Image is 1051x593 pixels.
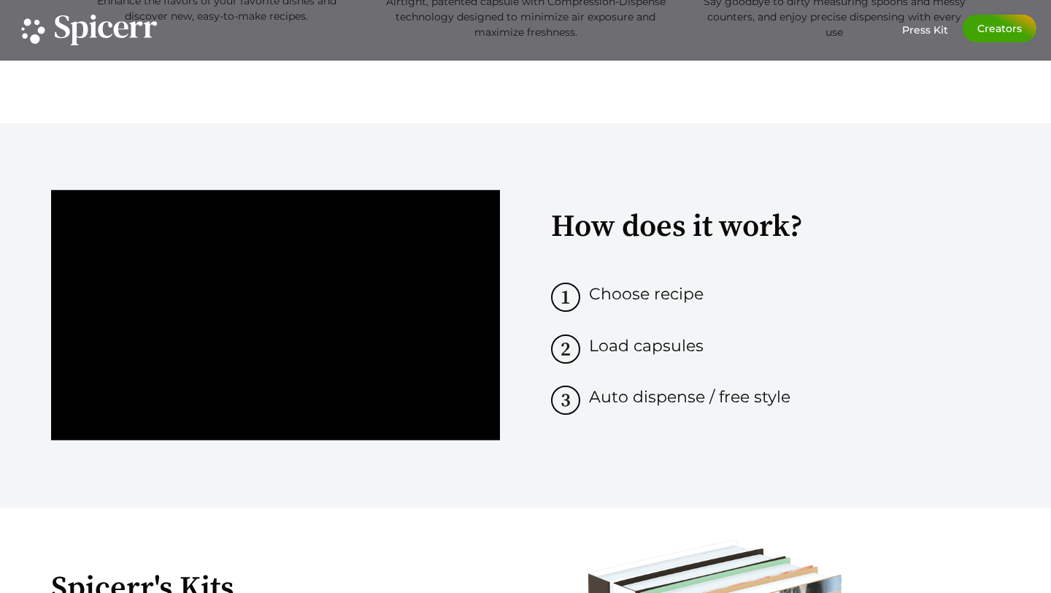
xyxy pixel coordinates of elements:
iframe: How it works [51,189,500,442]
span: Load capsules [589,336,704,356]
a: Creators [963,15,1036,42]
a: Press Kit [902,15,948,37]
span: Press Kit [902,23,948,37]
h2: How does it work? [551,212,993,242]
span: Creators [977,23,1022,34]
span: Choose recipe [589,284,704,304]
span: Auto dispense / free style [589,387,790,407]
